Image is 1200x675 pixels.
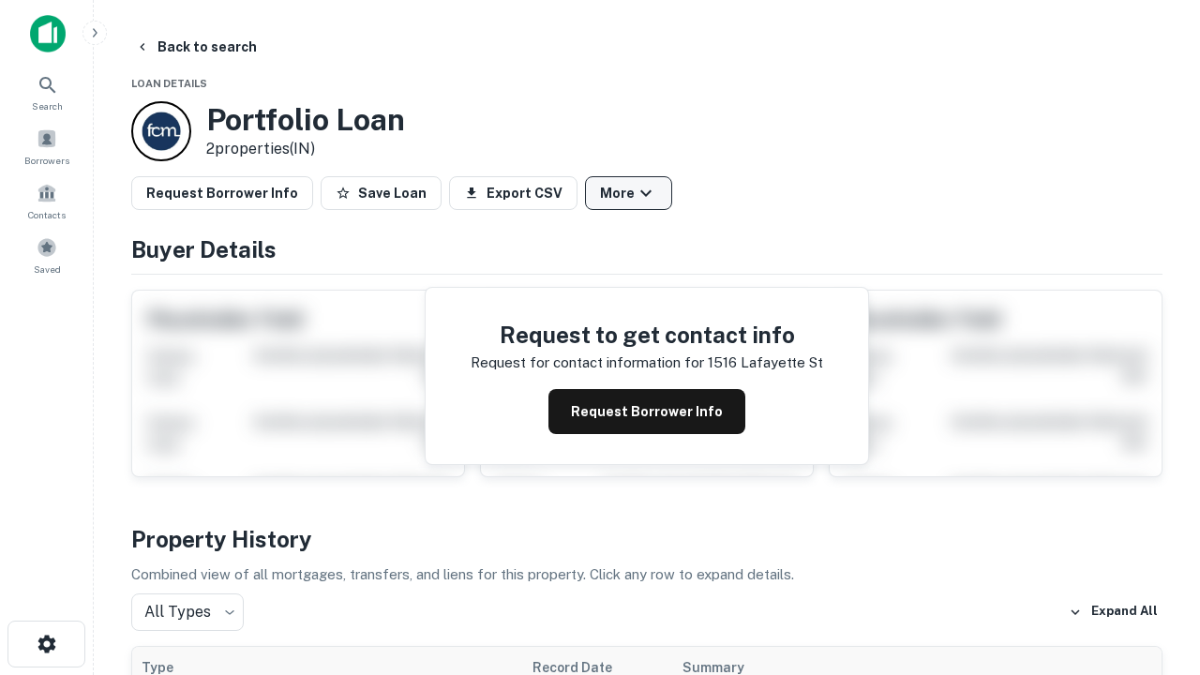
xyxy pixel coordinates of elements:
h4: Buyer Details [131,232,1162,266]
span: Saved [34,262,61,277]
a: Saved [6,230,88,280]
span: Loan Details [131,78,207,89]
h4: Property History [131,522,1162,556]
h3: Portfolio Loan [206,102,405,138]
button: Export CSV [449,176,577,210]
div: All Types [131,593,244,631]
p: Request for contact information for [471,352,704,374]
p: 2 properties (IN) [206,138,405,160]
p: 1516 lafayette st [708,352,823,374]
h4: Request to get contact info [471,318,823,352]
a: Contacts [6,175,88,226]
button: Request Borrower Info [131,176,313,210]
span: Borrowers [24,153,69,168]
button: Back to search [127,30,264,64]
button: More [585,176,672,210]
img: capitalize-icon.png [30,15,66,52]
button: Request Borrower Info [548,389,745,434]
a: Search [6,67,88,117]
button: Save Loan [321,176,442,210]
p: Combined view of all mortgages, transfers, and liens for this property. Click any row to expand d... [131,563,1162,586]
span: Contacts [28,207,66,222]
iframe: Chat Widget [1106,465,1200,555]
span: Search [32,98,63,113]
button: Expand All [1064,598,1162,626]
a: Borrowers [6,121,88,172]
